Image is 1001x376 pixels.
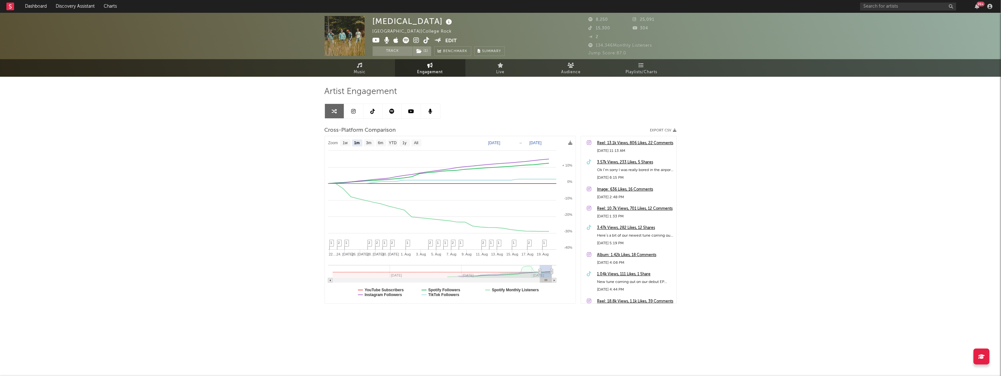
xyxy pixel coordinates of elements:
a: Reel: 10.7k Views, 701 Likes, 12 Comments [597,205,673,213]
div: Album: 1.42k Likes, 18 Comments [597,251,673,259]
text: 3m [366,141,371,145]
text: 15. Aug [506,252,518,256]
text: 1y [402,141,407,145]
text: 30. [DATE] [382,252,399,256]
a: Music [325,59,395,77]
span: 2 [391,241,393,245]
span: 25,091 [633,18,654,22]
span: 134,346 Monthly Listeners [589,43,652,48]
text: 22.… [329,252,337,256]
text: -30% [564,229,572,233]
text: → [519,141,522,145]
text: Zoom [328,141,338,145]
text: YouTube Subscribers [365,288,404,292]
button: 99+ [975,4,979,9]
text: 6m [378,141,383,145]
span: 2 [368,241,370,245]
span: 1 [490,241,492,245]
div: [GEOGRAPHIC_DATA] | College Rock [373,28,459,35]
span: 2 [589,35,599,39]
button: Summary [474,46,505,56]
span: 2 [528,241,530,245]
text: All [414,141,418,145]
a: Engagement [395,59,465,77]
span: 15,300 [589,26,610,30]
a: 1.04k Views, 111 Likes, 1 Share [597,270,673,278]
text: 26. [DATE] [351,252,368,256]
text: 11. Aug [476,252,488,256]
span: ( 1 ) [413,46,432,56]
div: New tune coming out on our debut EP [DATE] #newmusic #originalmusic #thebends #indierock [597,278,673,286]
text: 28. [DATE] [367,252,384,256]
text: TikTok Followers [428,293,459,297]
a: Audience [536,59,606,77]
text: 5. Aug [431,252,441,256]
div: 99 + [977,2,985,6]
div: [DATE] 4:06 PM [597,259,673,267]
text: + 10% [562,163,572,167]
a: 3.57k Views, 233 Likes, 5 Shares [597,159,673,166]
text: -20% [564,213,572,216]
button: (1) [413,46,431,56]
a: Reel: 13.1k Views, 806 Likes, 22 Comments [597,139,673,147]
span: 1 [498,241,500,245]
text: [DATE] [529,141,542,145]
span: 304 [633,26,648,30]
button: Export CSV [650,129,677,132]
span: 1 [460,241,462,245]
div: Reel: 18.8k Views, 1.1k Likes, 39 Comments [597,298,673,305]
div: [DATE] 2:48 PM [597,193,673,201]
span: 2 [376,241,378,245]
text: Spotify Followers [428,288,460,292]
div: [DATE] 5:19 PM [597,239,673,247]
span: 2 [482,241,484,245]
span: 2 [429,241,431,245]
div: [DATE] 6:15 PM [597,174,673,182]
span: Engagement [417,68,443,76]
span: 1 [407,241,408,245]
span: 1 [437,241,439,245]
text: [DATE] [488,141,500,145]
span: Music [354,68,366,76]
div: Ok I’m sorry I was really bored in the airport but check out the view from this weekend #sanfranc... [597,166,673,174]
span: 2 [452,241,454,245]
text: 1w [343,141,348,145]
span: Audience [561,68,581,76]
text: Instagram Followers [365,293,402,297]
text: 9. Aug [462,252,472,256]
button: Edit [445,37,457,45]
text: 24. [DATE] [336,252,353,256]
span: Live [496,68,505,76]
div: [MEDICAL_DATA] [373,16,454,27]
a: Image: 636 Likes, 16 Comments [597,186,673,193]
span: 1 [543,241,545,245]
text: 7. Aug [446,252,456,256]
a: Playlists/Charts [606,59,677,77]
a: Live [465,59,536,77]
span: 2 [338,241,340,245]
span: Summary [482,50,501,53]
text: 1. Aug [401,252,411,256]
span: 1 [444,241,446,245]
span: 1 [383,241,385,245]
span: 1 [330,241,332,245]
a: 3.47k Views, 282 Likes, 12 Shares [597,224,673,232]
span: 1 [513,241,515,245]
div: [DATE] 11:13 AM [597,147,673,155]
input: Search for artists [860,3,956,11]
span: Jump Score: 87.0 [589,51,626,55]
text: 19. Aug [537,252,548,256]
div: Here’s a bit of our newest tune coming out [DATE] from back when we recorded it. Called “The Fenc... [597,232,673,239]
span: 1 [345,241,347,245]
text: 1m [354,141,359,145]
text: 0% [567,180,572,184]
text: YTD [389,141,396,145]
text: 13. Aug [491,252,503,256]
div: [DATE] 1:33 PM [597,213,673,220]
